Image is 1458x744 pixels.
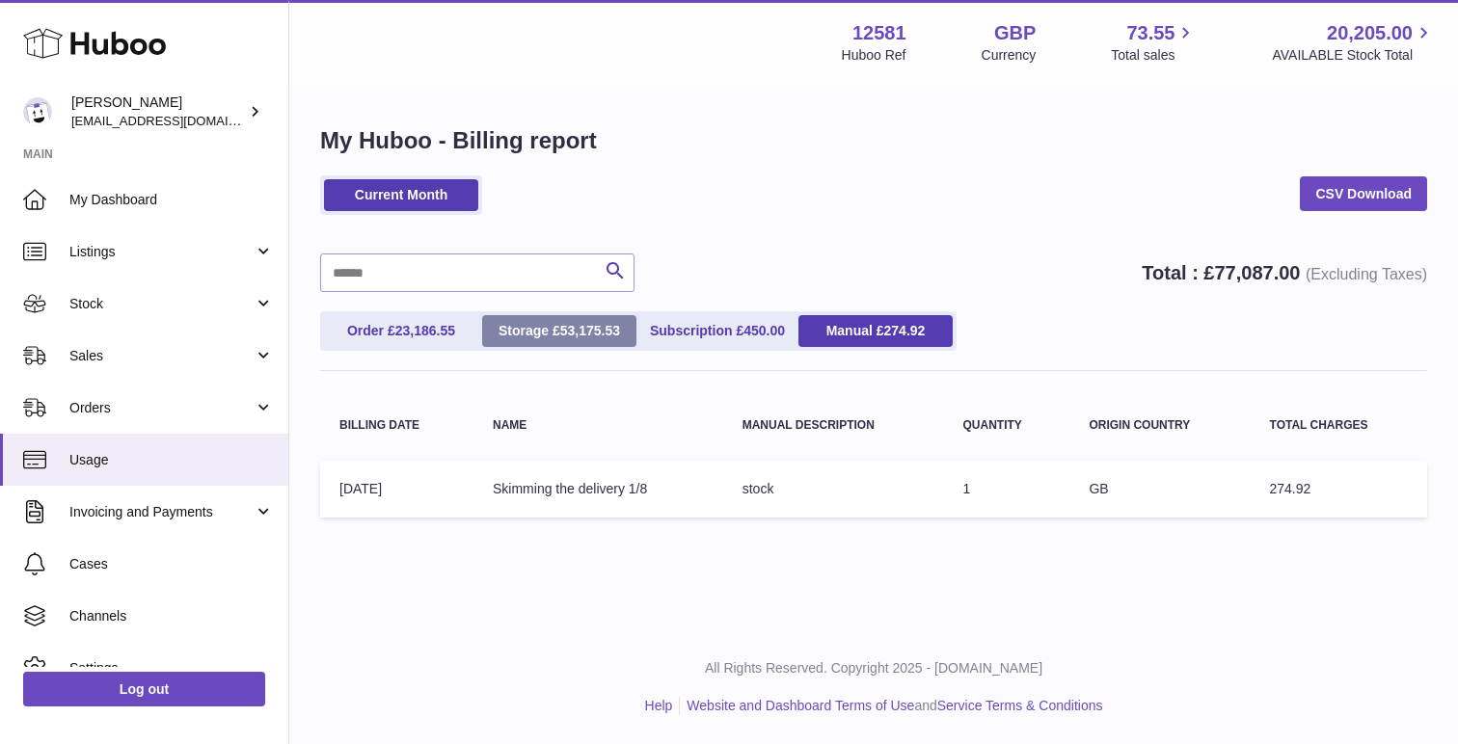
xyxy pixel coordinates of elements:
[69,399,254,417] span: Orders
[723,461,944,518] td: stock
[982,46,1037,65] div: Currency
[69,191,274,209] span: My Dashboard
[23,672,265,706] a: Log out
[943,400,1069,451] th: Quantity
[320,461,473,518] td: [DATE]
[69,451,274,469] span: Usage
[473,400,723,451] th: Name
[560,323,620,338] span: 53,175.53
[482,315,636,347] a: Storage £53,175.53
[305,659,1443,678] p: All Rights Reserved. Copyright 2025 - [DOMAIN_NAME]
[473,461,723,518] td: Skimming the delivery 1/8
[320,400,473,451] th: Billing Date
[1069,461,1250,518] td: GB
[1300,176,1427,211] a: CSV Download
[23,97,52,126] img: internalAdmin-12581@internal.huboo.com
[884,323,926,338] span: 274.92
[852,20,906,46] strong: 12581
[798,315,953,347] a: Manual £274.92
[324,315,478,347] a: Order £23,186.55
[937,698,1103,713] a: Service Terms & Conditions
[69,607,274,625] span: Channels
[1251,400,1427,451] th: Total Charges
[842,46,906,65] div: Huboo Ref
[69,555,274,573] span: Cases
[680,697,1102,715] li: and
[687,698,914,713] a: Website and Dashboard Terms of Use
[743,323,785,338] span: 450.00
[1126,20,1174,46] span: 73.55
[320,125,1427,156] h1: My Huboo - Billing report
[645,698,673,713] a: Help
[943,461,1069,518] td: 1
[69,295,254,313] span: Stock
[1327,20,1413,46] span: 20,205.00
[723,400,944,451] th: Manual Description
[69,503,254,521] span: Invoicing and Payments
[1214,262,1300,283] span: 77,087.00
[1272,20,1435,65] a: 20,205.00 AVAILABLE Stock Total
[994,20,1036,46] strong: GBP
[1306,266,1427,282] span: (Excluding Taxes)
[395,323,455,338] span: 23,186.55
[71,93,245,130] div: [PERSON_NAME]
[1069,400,1250,451] th: Origin Country
[1111,46,1197,65] span: Total sales
[71,113,283,128] span: [EMAIL_ADDRESS][DOMAIN_NAME]
[1142,262,1427,283] strong: Total : £
[69,659,274,678] span: Settings
[1272,46,1435,65] span: AVAILABLE Stock Total
[69,347,254,365] span: Sales
[1111,20,1197,65] a: 73.55 Total sales
[640,315,795,347] a: Subscription £450.00
[1270,481,1311,496] span: 274.92
[69,243,254,261] span: Listings
[324,179,478,211] a: Current Month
